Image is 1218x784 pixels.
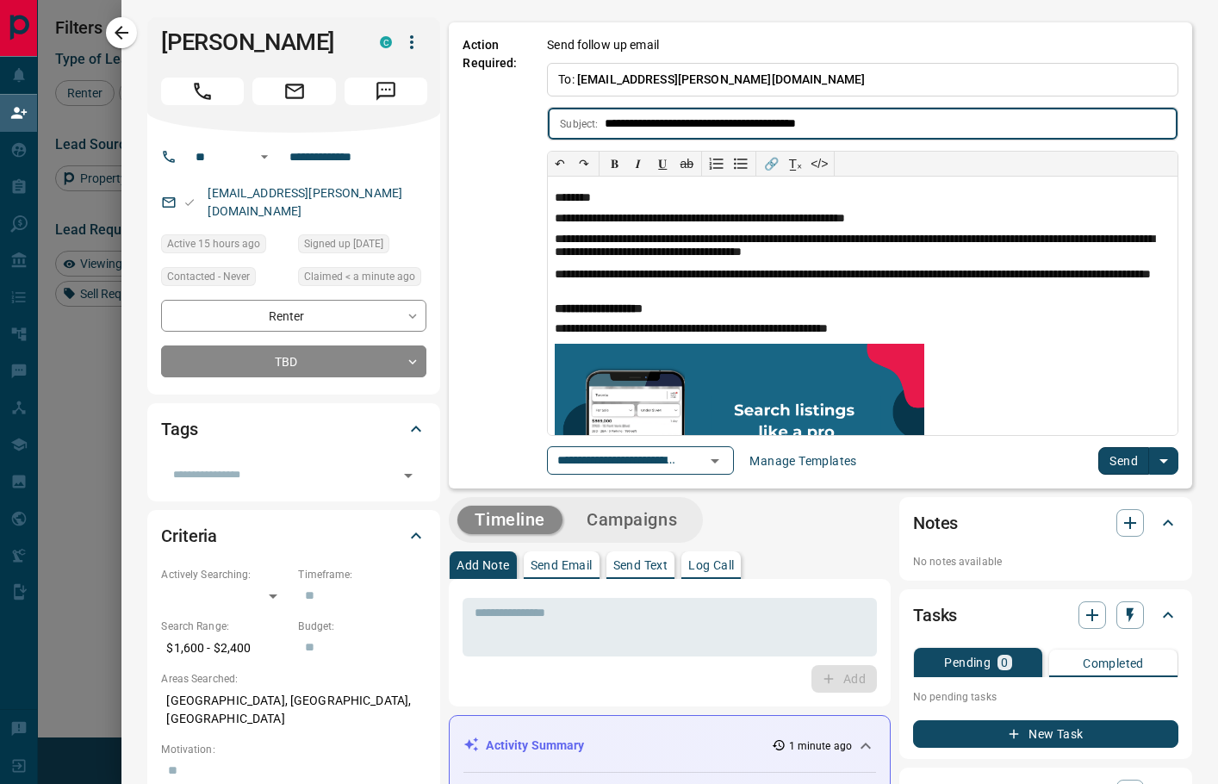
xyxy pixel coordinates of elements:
div: Renter [161,300,426,332]
button: 𝐔 [650,152,674,176]
div: Tasks [913,594,1178,636]
div: Tue Jul 22 2025 [298,234,426,258]
button: 𝐁 [602,152,626,176]
button: ab [674,152,699,176]
div: Fri Sep 12 2025 [298,267,426,291]
button: </> [807,152,831,176]
button: Manage Templates [739,447,867,475]
p: No pending tasks [913,684,1178,710]
button: Numbered list [705,152,729,176]
p: Pending [944,656,991,669]
div: TBD [161,345,426,377]
p: Action Required: [463,36,521,475]
a: [EMAIL_ADDRESS][PERSON_NAME][DOMAIN_NAME] [208,186,402,218]
span: Claimed < a minute ago [304,268,415,285]
h2: Tags [161,415,197,443]
h1: [PERSON_NAME] [161,28,354,56]
svg: Email Valid [183,196,196,208]
button: Open [703,449,727,473]
p: Budget: [298,619,426,634]
p: Add Note [457,559,509,571]
button: 🔗 [759,152,783,176]
button: Bullet list [729,152,753,176]
p: Completed [1083,657,1144,669]
span: Message [345,78,427,105]
h2: Notes [913,509,958,537]
h2: Tasks [913,601,957,629]
span: Contacted - Never [167,268,250,285]
p: 0 [1001,656,1008,669]
button: New Task [913,720,1178,748]
p: Actively Searching: [161,567,289,582]
button: Send [1098,447,1149,475]
button: 𝑰 [626,152,650,176]
h2: Criteria [161,522,217,550]
div: condos.ca [380,36,392,48]
span: Email [252,78,335,105]
span: Active 15 hours ago [167,235,260,252]
p: Send Text [613,559,668,571]
s: ab [680,157,694,171]
button: ↷ [572,152,596,176]
button: ↶ [548,152,572,176]
p: Search Range: [161,619,289,634]
div: split button [1098,447,1178,475]
p: No notes available [913,554,1178,569]
p: To: [547,63,1178,96]
p: Send Email [531,559,593,571]
p: $1,600 - $2,400 [161,634,289,663]
div: Thu Sep 11 2025 [161,234,289,258]
span: [EMAIL_ADDRESS][PERSON_NAME][DOMAIN_NAME] [577,72,865,86]
div: Criteria [161,515,426,557]
span: Call [161,78,244,105]
p: Areas Searched: [161,671,426,687]
p: Motivation: [161,742,426,757]
button: Open [254,146,275,167]
div: Tags [161,408,426,450]
p: [GEOGRAPHIC_DATA], [GEOGRAPHIC_DATA], [GEOGRAPHIC_DATA] [161,687,426,733]
button: T̲ₓ [783,152,807,176]
p: Activity Summary [486,737,584,755]
button: Open [396,464,420,488]
div: Activity Summary1 minute ago [463,730,876,762]
button: Campaigns [569,506,694,534]
span: Signed up [DATE] [304,235,383,252]
p: 1 minute ago [789,738,852,754]
span: 𝐔 [658,157,667,171]
p: Send follow up email [547,36,659,54]
div: Notes [913,502,1178,544]
p: Subject: [560,116,598,132]
p: Timeframe: [298,567,426,582]
button: Timeline [457,506,562,534]
img: search_like_a_pro.png [555,344,924,506]
p: Log Call [688,559,734,571]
